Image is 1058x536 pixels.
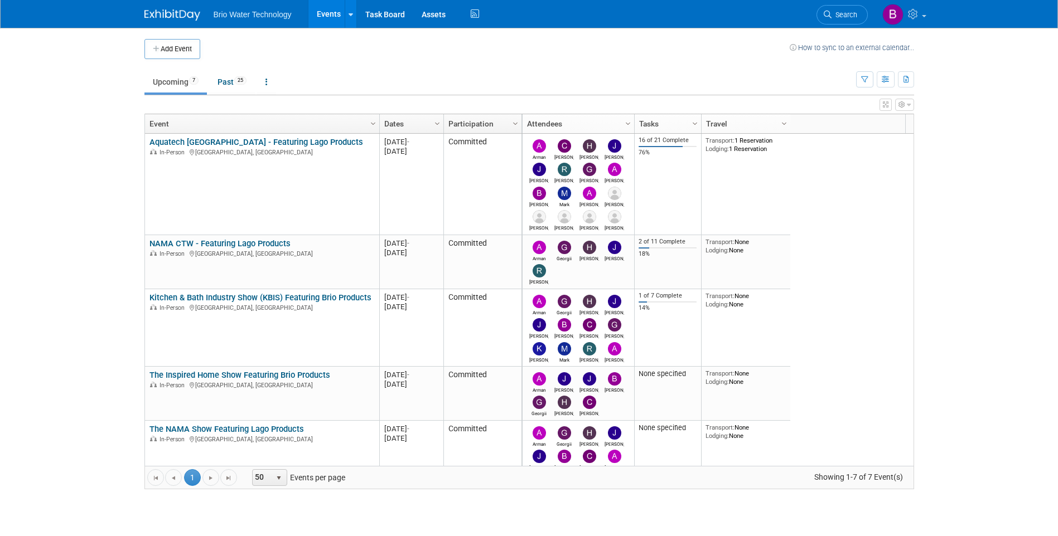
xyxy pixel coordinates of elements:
[533,187,546,200] img: Brandye Gahagan
[147,469,164,486] a: Go to the first page
[583,241,596,254] img: Harry Mesak
[529,440,549,447] div: Arman Melkonian
[583,318,596,332] img: Cynthia Mendoza
[706,145,729,153] span: Lodging:
[527,114,627,133] a: Attendees
[160,250,188,257] span: In-Person
[583,295,596,308] img: Harry Mesak
[583,342,596,355] img: Ryan McMillin
[149,380,374,389] div: [GEOGRAPHIC_DATA], [GEOGRAPHIC_DATA]
[144,39,200,59] button: Add Event
[384,238,438,248] div: [DATE]
[533,264,546,277] img: Ryan McMillin
[149,114,372,133] a: Event
[150,149,157,154] img: In-Person Event
[443,235,521,289] td: Committed
[579,463,599,470] div: Cynthia Mendoza
[160,304,188,311] span: In-Person
[150,250,157,256] img: In-Person Event
[832,11,857,19] span: Search
[554,355,574,363] div: Mark Melkonian
[407,239,409,247] span: -
[149,424,304,434] a: The NAMA Show Featuring Lago Products
[605,355,624,363] div: Angela Moyano
[529,254,549,261] div: Arman Melkonian
[529,409,549,416] div: Georgii Tsatrian
[608,210,621,223] img: Walter Westphal
[579,223,599,231] div: Lisset Aldrete
[608,372,621,386] img: Brandye Gahagan
[533,241,546,254] img: Arman Melkonian
[583,372,596,386] img: James Park
[160,436,188,443] span: In-Person
[533,163,546,176] img: James Park
[367,114,379,131] a: Column Settings
[169,474,178,483] span: Go to the previous page
[529,200,549,207] div: Brandye Gahagan
[558,318,571,332] img: Brandye Gahagan
[790,43,914,52] a: How to sync to an external calendar...
[448,114,514,133] a: Participation
[384,370,438,379] div: [DATE]
[149,434,374,444] div: [GEOGRAPHIC_DATA], [GEOGRAPHIC_DATA]
[407,371,409,379] span: -
[431,114,443,131] a: Column Settings
[369,119,378,128] span: Column Settings
[529,153,549,160] div: Arman Melkonian
[554,223,574,231] div: Karina Gonzalez Larenas
[558,342,571,355] img: Mark Melkonian
[529,277,549,285] div: Ryan McMillin
[160,149,188,156] span: In-Person
[533,139,546,153] img: Arman Melkonian
[407,425,409,433] span: -
[165,469,182,486] a: Go to the previous page
[579,153,599,160] div: Harry Mesak
[384,424,438,433] div: [DATE]
[579,386,599,393] div: James Park
[639,369,697,378] div: None specified
[443,134,521,235] td: Committed
[690,119,699,128] span: Column Settings
[558,187,571,200] img: Mark Melkonian
[689,114,701,131] a: Column Settings
[608,295,621,308] img: James Kang
[558,139,571,153] img: Cynthia Mendoza
[605,440,624,447] div: James Kang
[206,474,215,483] span: Go to the next page
[706,292,735,300] span: Transport:
[443,367,521,421] td: Committed
[384,293,438,302] div: [DATE]
[639,137,697,144] div: 16 of 21 Complete
[706,378,729,386] span: Lodging:
[150,382,157,387] img: In-Person Event
[608,342,621,355] img: Angela Moyano
[639,250,697,258] div: 18%
[706,423,735,431] span: Transport:
[149,248,374,258] div: [GEOGRAPHIC_DATA], [GEOGRAPHIC_DATA]
[511,119,520,128] span: Column Settings
[583,426,596,440] img: Harry Mesak
[144,71,207,92] a: Upcoming7
[817,5,868,25] a: Search
[151,474,160,483] span: Go to the first page
[529,332,549,339] div: James Park
[579,254,599,261] div: Harry Mesak
[558,426,571,440] img: Georgii Tsatrian
[608,163,621,176] img: Angela Moyano
[778,114,790,131] a: Column Settings
[639,149,697,157] div: 76%
[384,379,438,389] div: [DATE]
[558,450,571,463] img: Brandye Gahagan
[554,153,574,160] div: Cynthia Mendoza
[639,292,697,300] div: 1 of 7 Complete
[608,139,621,153] img: James Kang
[209,71,255,92] a: Past25
[160,382,188,389] span: In-Person
[149,303,374,312] div: [GEOGRAPHIC_DATA], [GEOGRAPHIC_DATA]
[220,469,237,486] a: Go to the last page
[533,426,546,440] img: Arman Melkonian
[608,187,621,200] img: Ernesto Esteban Kokovic
[554,308,574,315] div: Georgii Tsatrian
[529,355,549,363] div: Kimberly Alegria
[554,440,574,447] div: Georgii Tsatrian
